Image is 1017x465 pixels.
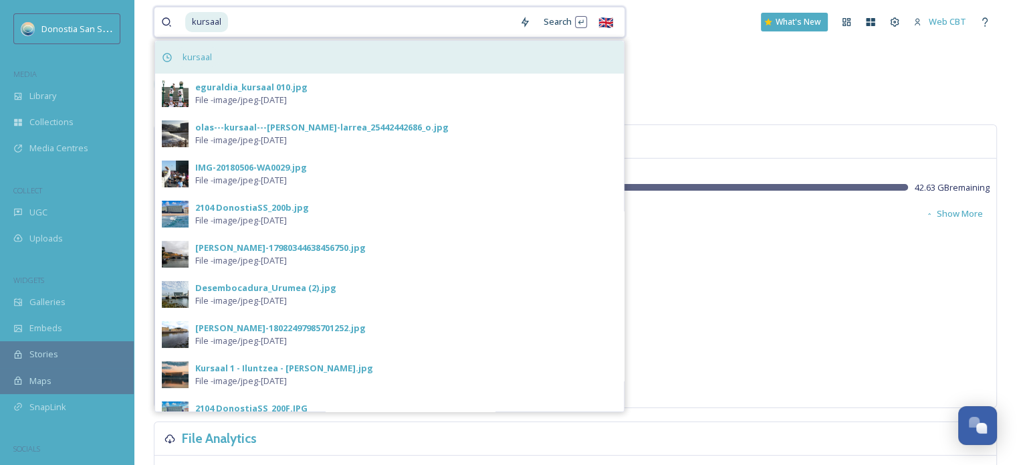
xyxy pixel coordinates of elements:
[195,322,366,335] div: [PERSON_NAME]-18022497985701252.jpg
[162,161,189,187] img: IMG-20180506-WA0029.jpg
[162,241,189,268] img: jon_hernandez_utrera-17980344638456750.jpg
[195,375,287,387] span: File - image/jpeg - [DATE]
[195,335,287,347] span: File - image/jpeg - [DATE]
[13,69,37,79] span: MEDIA
[195,362,373,375] div: Kursaal 1 - Iluntzea - [PERSON_NAME].jpg
[195,134,287,147] span: File - image/jpeg - [DATE]
[185,12,228,31] span: kursaal
[195,161,307,174] div: IMG-20180506-WA0029.jpg
[13,185,42,195] span: COLLECT
[929,15,966,27] span: Web CBT
[29,206,47,219] span: UGC
[915,181,990,194] span: 42.63 GB remaining
[29,322,62,335] span: Embeds
[162,281,189,308] img: Desembocadura_Urumea%2520%25282%2529.jpg
[195,402,308,415] div: 2104 DonostiaSS_200F.JPG
[13,444,40,454] span: SOCIALS
[162,321,189,348] img: jon_hernandez_utrera-18022497985701252.jpg
[29,90,56,102] span: Library
[162,201,189,227] img: 2104%2520DonostiaSS_200b.jpg
[29,142,88,155] span: Media Centres
[29,348,58,361] span: Stories
[29,401,66,413] span: SnapLink
[919,201,990,227] button: Show More
[21,22,35,35] img: images.jpeg
[195,121,449,134] div: olas---kursaal---[PERSON_NAME]-larrea_25442442686_o.jpg
[537,9,594,35] div: Search
[162,120,189,147] img: olas---kursaal---javier-larrea_25442442686_o.jpg
[41,22,177,35] span: Donostia San Sebastián Turismoa
[29,375,51,387] span: Maps
[195,81,308,94] div: eguraldia_kursaal 010.jpg
[195,294,287,307] span: File - image/jpeg - [DATE]
[162,361,189,388] img: Kursaal%25201%2520-%2520Iluntzea%2520-%2520Paul%2520Michael.jpg
[182,429,257,448] h3: File Analytics
[29,232,63,245] span: Uploads
[162,401,189,428] img: 2104%2520DonostiaSS_200F.JPG
[176,48,219,67] span: kursaal
[162,80,189,107] img: eguraldia_kursaal%2520010.jpg
[958,406,997,445] button: Open Chat
[195,282,336,294] div: Desembocadura_Urumea (2).jpg
[594,10,618,34] div: 🇬🇧
[195,242,366,254] div: [PERSON_NAME]-17980344638456750.jpg
[761,13,828,31] a: What's New
[195,174,287,187] span: File - image/jpeg - [DATE]
[195,94,287,106] span: File - image/jpeg - [DATE]
[195,214,287,227] span: File - image/jpeg - [DATE]
[13,275,44,285] span: WIDGETS
[195,254,287,267] span: File - image/jpeg - [DATE]
[195,201,309,214] div: 2104 DonostiaSS_200b.jpg
[907,9,973,35] a: Web CBT
[29,116,74,128] span: Collections
[29,296,66,308] span: Galleries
